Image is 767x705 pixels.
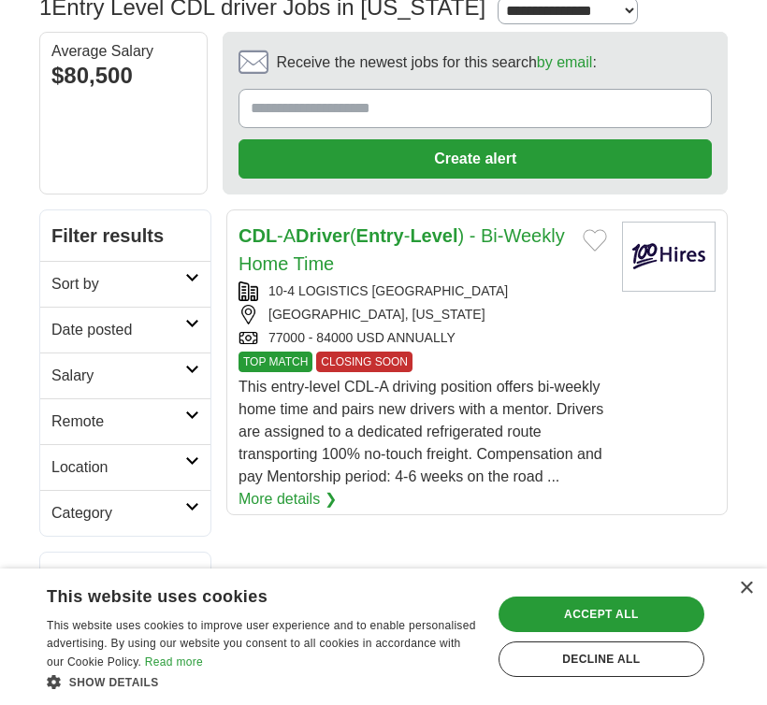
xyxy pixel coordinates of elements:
[40,352,210,398] a: Salary
[40,490,210,536] a: Category
[296,225,350,246] strong: Driver
[51,59,195,93] div: $80,500
[47,619,476,669] span: This website uses cookies to improve user experience and to enable personalised advertising. By u...
[410,225,457,246] strong: Level
[145,655,203,669] a: Read more, opens a new window
[47,580,432,608] div: This website uses cookies
[51,502,185,525] h2: Category
[51,456,185,479] h2: Location
[47,672,479,691] div: Show details
[356,225,404,246] strong: Entry
[40,307,210,352] a: Date posted
[40,210,210,261] h2: Filter results
[51,44,195,59] div: Average Salary
[499,597,704,632] div: Accept all
[51,273,185,295] h2: Sort by
[239,352,312,372] span: TOP MATCH
[239,139,712,179] button: Create alert
[239,328,607,348] div: 77000 - 84000 USD ANNUALLY
[69,676,159,689] span: Show details
[51,365,185,387] h2: Salary
[739,582,753,596] div: Close
[40,398,210,444] a: Remote
[316,352,412,372] span: CLOSING SOON
[40,261,210,307] a: Sort by
[51,564,199,620] h2: Related searches
[239,281,607,301] div: 10-4 LOGISTICS [GEOGRAPHIC_DATA]
[51,319,185,341] h2: Date posted
[40,444,210,490] a: Location
[622,222,716,292] img: Company logo
[239,488,337,511] a: More details ❯
[239,225,565,274] a: CDL-ADriver(Entry-Level) - Bi-Weekly Home Time
[239,225,277,246] strong: CDL
[583,229,607,252] button: Add to favorite jobs
[499,641,704,677] div: Decline all
[51,410,185,433] h2: Remote
[239,305,607,324] div: [GEOGRAPHIC_DATA], [US_STATE]
[276,51,596,74] span: Receive the newest jobs for this search :
[537,54,593,70] a: by email
[239,379,603,484] span: This entry-level CDL-A driving position offers bi-weekly home time and pairs new drivers with a m...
